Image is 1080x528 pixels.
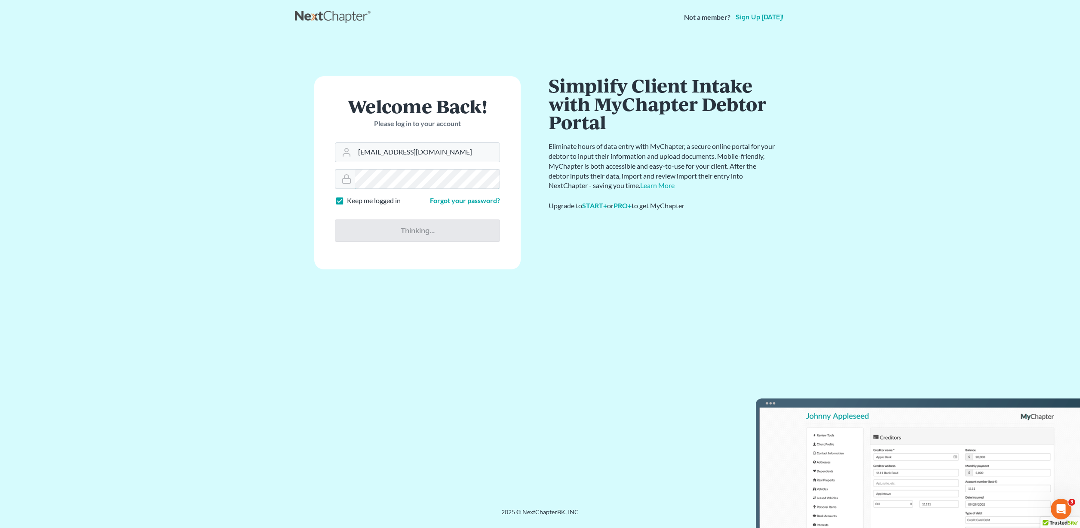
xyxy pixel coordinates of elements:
a: Learn More [640,181,675,189]
a: Sign up [DATE]! [734,14,785,21]
span: 3 [1068,499,1075,506]
div: Upgrade to or to get MyChapter [549,201,776,211]
h1: Welcome Back! [335,97,500,115]
p: Eliminate hours of data entry with MyChapter, a secure online portal for your debtor to input the... [549,142,776,191]
div: 2025 © NextChapterBK, INC [295,508,785,523]
input: Email Address [355,143,500,162]
p: Please log in to your account [335,119,500,129]
strong: Not a member? [684,12,730,22]
h1: Simplify Client Intake with MyChapter Debtor Portal [549,76,776,131]
iframe: Intercom live chat [1051,499,1071,519]
label: Keep me logged in [347,196,401,206]
a: PRO+ [614,201,632,210]
a: Forgot your password? [430,196,500,204]
a: START+ [582,201,607,210]
input: Thinking... [335,219,500,242]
